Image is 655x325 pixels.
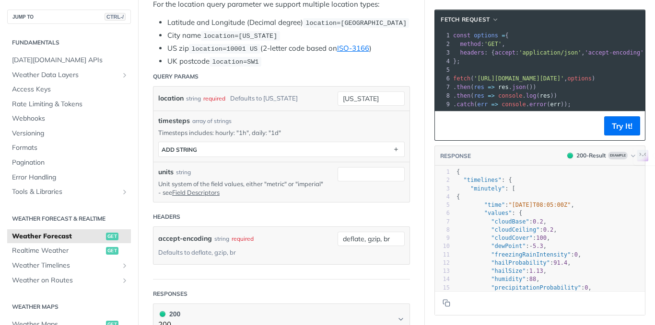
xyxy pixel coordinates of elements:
[167,17,410,28] li: Latitude and Longitude (Decimal degree)
[456,210,522,216] span: : {
[604,116,640,135] button: Try It!
[12,276,118,285] span: Weather on Routes
[106,233,118,240] span: get
[12,173,129,182] span: Error Handling
[435,83,451,91] div: 7
[7,303,131,311] h2: Weather Maps
[12,85,129,94] span: Access Keys
[491,235,533,241] span: "cloudCover"
[440,151,471,161] button: RESPONSE
[498,92,523,99] span: console
[456,92,470,99] span: then
[212,58,258,66] span: location=SW1
[491,101,498,108] span: =>
[153,213,180,221] div: Headers
[12,70,118,80] span: Weather Data Layers
[435,40,451,48] div: 2
[460,49,484,56] span: headers
[158,246,236,259] div: Defaults to deflate, gzip, br
[435,259,450,267] div: 12
[491,268,526,274] span: "hailSize"
[435,284,450,292] div: 15
[12,114,129,123] span: Webhooks
[7,273,131,288] a: Weather on RoutesShow subpages for Weather on Routes
[453,41,505,47] span: : ,
[7,126,131,141] a: Versioning
[167,56,410,67] li: UK postcode
[121,262,129,269] button: Show subpages for Weather Timelines
[529,268,543,274] span: 1.13
[158,179,323,197] p: Unit system of the field values, either "metric" or "imperial" - see
[435,168,450,176] div: 1
[608,152,628,159] span: Example
[456,177,512,183] span: : {
[529,243,533,249] span: -
[502,32,505,39] span: =
[12,56,129,65] span: [DATE][DOMAIN_NAME] APIs
[456,84,470,90] span: then
[7,141,131,155] a: Formats
[491,226,539,233] span: "cloudCeiling"
[550,101,561,108] span: err
[453,75,595,82] span: ( , )
[435,66,451,74] div: 5
[7,156,131,170] a: Pagination
[158,167,174,177] label: units
[435,209,450,217] div: 6
[230,91,298,105] div: Defaults to [US_STATE]
[519,49,581,56] span: 'application/json'
[474,92,484,99] span: res
[456,251,581,258] span: : ,
[435,57,451,66] div: 4
[585,49,644,56] span: 'accept-encoding'
[435,48,451,57] div: 3
[214,232,229,246] div: string
[435,234,450,242] div: 9
[502,101,526,108] span: console
[553,259,567,266] span: 91.4
[498,84,509,90] span: res
[435,275,450,283] div: 14
[456,226,557,233] span: : ,
[567,153,573,158] span: 200
[478,101,488,108] span: err
[437,15,502,24] button: fetch Request
[453,32,509,39] span: {
[7,97,131,112] a: Rate Limiting & Tokens
[160,311,165,317] span: 200
[153,72,199,81] div: Query Params
[12,232,104,241] span: Weather Forecast
[526,92,537,99] span: log
[435,91,451,100] div: 8
[456,202,574,208] span: : ,
[508,202,571,208] span: "[DATE]T08:05:00Z"
[192,117,232,125] div: array of strings
[7,214,131,223] h2: Weather Forecast & realtime
[456,185,515,192] span: : [
[12,261,118,270] span: Weather Timelines
[512,84,526,90] span: json
[453,58,460,65] span: };
[7,68,131,82] a: Weather Data LayersShow subpages for Weather Data Layers
[460,41,480,47] span: method
[456,268,547,274] span: : ,
[12,158,129,168] span: Pagination
[453,92,557,99] span: . ( . ( ))
[453,84,537,90] span: . ( . ())
[491,251,571,258] span: "freezingRainIntensity"
[470,185,505,192] span: "minutely"
[491,284,581,291] span: "precipitationProbability"
[441,15,490,24] span: fetch Request
[456,235,550,241] span: : ,
[158,116,190,126] span: timesteps
[456,168,460,175] span: {
[585,284,588,291] span: 0
[529,101,547,108] span: error
[435,201,450,209] div: 5
[533,218,543,225] span: 0.2
[456,284,592,291] span: : ,
[7,38,131,47] h2: Fundamentals
[159,142,404,157] button: ADD string
[167,43,410,54] li: US zip (2-letter code based on )
[488,84,494,90] span: =>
